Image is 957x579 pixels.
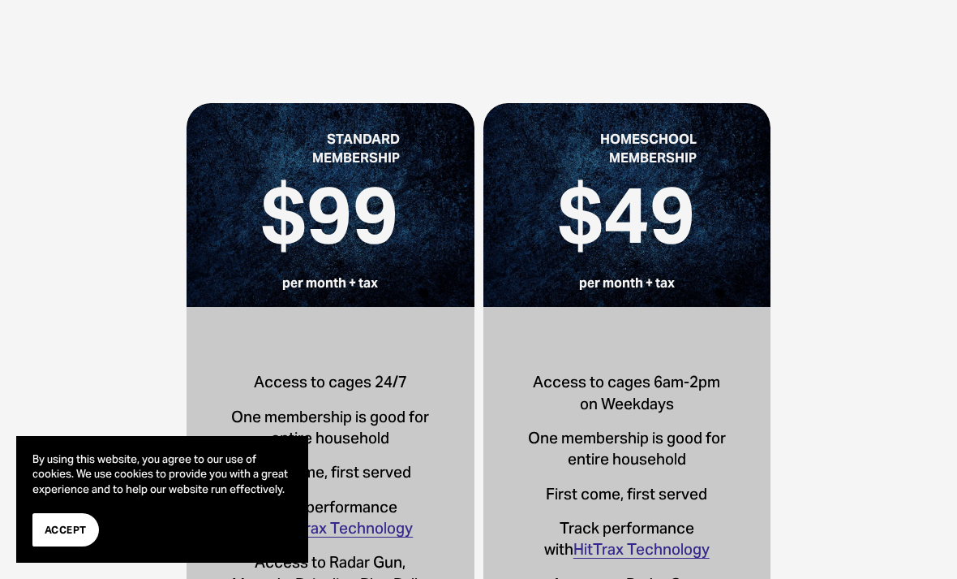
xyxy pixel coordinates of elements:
button: Accept [32,513,99,547]
strong: per month + tax [282,274,378,292]
p: Access to cages 6am-2pm on Weekdays [520,371,733,414]
span: Accept [45,522,87,538]
strong: per month + tax [579,274,675,292]
strong: $99 [260,165,399,265]
strong: $49 [557,165,696,265]
p: By using this website, you agree to our use of cookies. We use cookies to provide you with a grea... [32,452,292,497]
p: Track performance with [520,517,733,560]
a: HitTrax Technology [573,539,710,559]
strong: HOMESCHOOL MEMBERSHIP [600,131,699,166]
p: First come, first served [520,483,733,504]
p: Track performance with [224,496,437,539]
a: HitTrax Technology [277,518,413,538]
strong: STANDARD MEMBERSHIP [312,131,402,166]
section: Cookie banner [16,436,308,563]
p: One membership is good for entire household [520,427,733,470]
p: One membership is good for entire household [224,406,437,449]
p: First come, first served [224,461,437,482]
p: Access to cages 24/7 [224,371,437,392]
